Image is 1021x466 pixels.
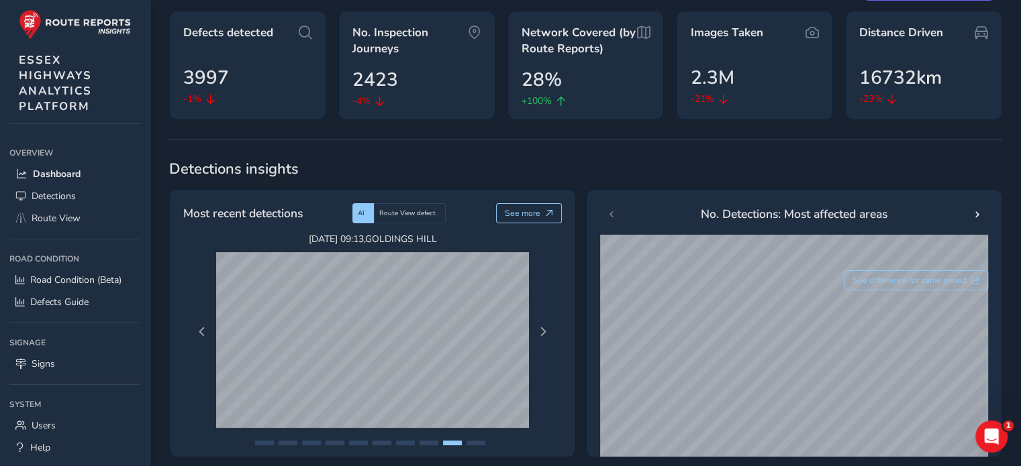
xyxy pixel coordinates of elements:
button: Previous Page [193,323,211,341]
span: Defects Guide [30,296,89,308]
span: Most recent detections [183,205,303,222]
span: Distance Driven [859,25,943,41]
span: See difference for same period [853,275,967,286]
span: ESSEX HIGHWAYS ANALYTICS PLATFORM [19,52,92,114]
div: Route View defect [374,203,446,223]
button: Page 9 [443,441,462,445]
div: Signage [9,333,140,353]
span: -1% [183,92,201,106]
span: -21% [690,92,714,106]
button: Page 8 [420,441,438,445]
div: System [9,394,140,414]
iframe: Intercom live chat [975,420,1008,453]
span: See more [505,208,540,219]
span: 1 [1003,420,1014,431]
span: Detections [32,190,76,202]
button: Page 5 [349,441,368,445]
span: No. Inspection Journeys [352,25,468,56]
a: Signs [9,353,140,375]
span: 28% [522,66,562,94]
button: Page 7 [396,441,415,445]
button: See more [496,203,563,223]
span: 3997 [183,64,229,92]
a: Users [9,414,140,436]
button: Page 2 [279,441,297,445]
span: 2423 [352,66,398,94]
span: Route View defect [379,209,436,218]
span: Users [32,419,56,432]
button: Page 4 [326,441,344,445]
span: Defects detected [183,25,273,41]
div: Road Condition [9,249,140,269]
button: Page 10 [467,441,485,445]
span: [DATE] 09:13 , GOLDINGS HILL [216,233,529,245]
a: Defects Guide [9,291,140,313]
a: Dashboard [9,163,140,185]
button: Page 3 [302,441,321,445]
a: Help [9,436,140,459]
span: AI [358,209,364,218]
span: 2.3M [690,64,734,92]
button: See difference for same period [844,270,989,290]
img: rr logo [19,9,131,40]
span: 16732km [859,64,942,92]
a: Road Condition (Beta) [9,269,140,291]
span: Road Condition (Beta) [30,274,121,286]
div: AI [352,203,374,223]
button: Next Page [534,323,552,341]
button: Page 1 [255,441,274,445]
span: Signs [32,357,55,370]
span: Images Taken [690,25,763,41]
div: Overview [9,143,140,163]
a: Route View [9,207,140,229]
button: Page 6 [373,441,391,445]
span: Detections insights [169,159,1002,179]
span: Help [30,441,50,454]
span: Network Covered (by Route Reports) [522,25,637,56]
span: Dashboard [33,168,81,180]
span: -4% [352,94,371,108]
span: +100% [522,94,552,108]
span: Route View [32,212,81,225]
span: No. Detections: Most affected areas [701,205,887,223]
span: -23% [859,92,883,106]
a: Detections [9,185,140,207]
